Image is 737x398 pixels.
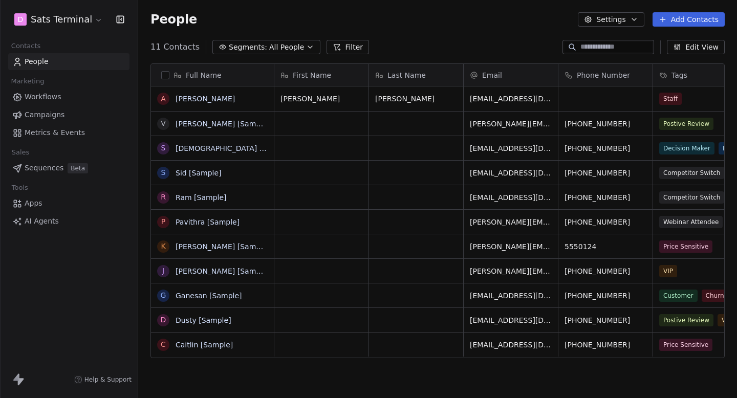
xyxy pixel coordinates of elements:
[12,11,105,28] button: DSats Terminal
[7,145,34,160] span: Sales
[375,94,457,104] span: [PERSON_NAME]
[162,266,164,276] div: J
[274,64,368,86] div: First Name
[18,14,24,25] span: D
[565,119,646,129] span: [PHONE_NUMBER]
[671,70,687,80] span: Tags
[25,198,42,209] span: Apps
[659,142,714,154] span: Decision Maker
[470,94,552,104] span: [EMAIL_ADDRESS][DOMAIN_NAME]
[470,192,552,203] span: [EMAIL_ADDRESS][DOMAIN_NAME]
[74,375,132,384] a: Help & Support
[176,316,231,324] a: Dusty [Sample]
[150,41,200,53] span: 11 Contacts
[25,109,64,120] span: Campaigns
[176,193,227,202] a: Ram [Sample]
[186,70,222,80] span: Full Name
[176,341,233,349] a: Caitlin [Sample]
[369,64,463,86] div: Last Name
[659,216,723,228] span: Webinar Attendee
[7,38,45,54] span: Contacts
[176,218,240,226] a: Pavithra [Sample]
[176,169,222,177] a: Sid [Sample]
[8,160,129,176] a: SequencesBeta
[161,241,165,252] div: K
[176,292,242,300] a: Ganesan [Sample]
[8,124,129,141] a: Metrics & Events
[659,118,713,130] span: Postive Review
[7,74,49,89] span: Marketing
[161,290,166,301] div: G
[565,143,646,153] span: [PHONE_NUMBER]
[269,42,304,53] span: All People
[558,64,653,86] div: Phone Number
[161,192,166,203] div: R
[280,94,362,104] span: [PERSON_NAME]
[151,64,274,86] div: Full Name
[482,70,502,80] span: Email
[161,339,166,350] div: C
[150,12,197,27] span: People
[176,144,292,152] a: [DEMOGRAPHIC_DATA] [Sample]
[659,93,682,105] span: Staff
[8,53,129,70] a: People
[470,340,552,350] span: [EMAIL_ADDRESS][DOMAIN_NAME]
[8,195,129,212] a: Apps
[161,216,165,227] div: P
[653,12,725,27] button: Add Contacts
[659,290,698,302] span: Customer
[293,70,331,80] span: First Name
[25,127,85,138] span: Metrics & Events
[565,266,646,276] span: [PHONE_NUMBER]
[7,180,32,195] span: Tools
[565,340,646,350] span: [PHONE_NUMBER]
[565,241,646,252] span: 5550124
[470,291,552,301] span: [EMAIL_ADDRESS][DOMAIN_NAME]
[659,240,712,253] span: Price Sensitive
[8,213,129,230] a: AI Agents
[565,291,646,301] span: [PHONE_NUMBER]
[176,120,270,128] a: [PERSON_NAME] [Sample]
[25,216,59,227] span: AI Agents
[161,118,166,129] div: V
[470,266,552,276] span: [PERSON_NAME][EMAIL_ADDRESS][DOMAIN_NAME]
[68,163,88,173] span: Beta
[565,217,646,227] span: [PHONE_NUMBER]
[161,315,166,325] div: D
[470,217,552,227] span: [PERSON_NAME][EMAIL_ADDRESS][DOMAIN_NAME]
[718,314,735,326] span: VIP
[161,143,166,153] div: S
[470,168,552,178] span: [EMAIL_ADDRESS][DOMAIN_NAME]
[31,13,92,26] span: Sats Terminal
[84,375,132,384] span: Help & Support
[8,89,129,105] a: Workflows
[470,143,552,153] span: [EMAIL_ADDRESS][DOMAIN_NAME]
[25,92,61,102] span: Workflows
[659,339,712,351] span: Price Sensitive
[25,163,63,173] span: Sequences
[659,167,724,179] span: Competitor Switch
[565,192,646,203] span: [PHONE_NUMBER]
[565,168,646,178] span: [PHONE_NUMBER]
[470,315,552,325] span: [EMAIL_ADDRESS][DOMAIN_NAME]
[161,167,166,178] div: S
[161,94,166,104] div: A
[578,12,644,27] button: Settings
[659,265,677,277] span: VIP
[387,70,426,80] span: Last Name
[565,315,646,325] span: [PHONE_NUMBER]
[25,56,49,67] span: People
[229,42,267,53] span: Segments:
[151,86,274,390] div: grid
[470,241,552,252] span: [PERSON_NAME][EMAIL_ADDRESS][DOMAIN_NAME]
[659,191,724,204] span: Competitor Switch
[464,64,558,86] div: Email
[8,106,129,123] a: Campaigns
[176,267,270,275] a: [PERSON_NAME] [Sample]
[327,40,369,54] button: Filter
[659,314,713,326] span: Postive Review
[667,40,725,54] button: Edit View
[577,70,630,80] span: Phone Number
[176,95,235,103] a: [PERSON_NAME]
[470,119,552,129] span: [PERSON_NAME][EMAIL_ADDRESS][DOMAIN_NAME]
